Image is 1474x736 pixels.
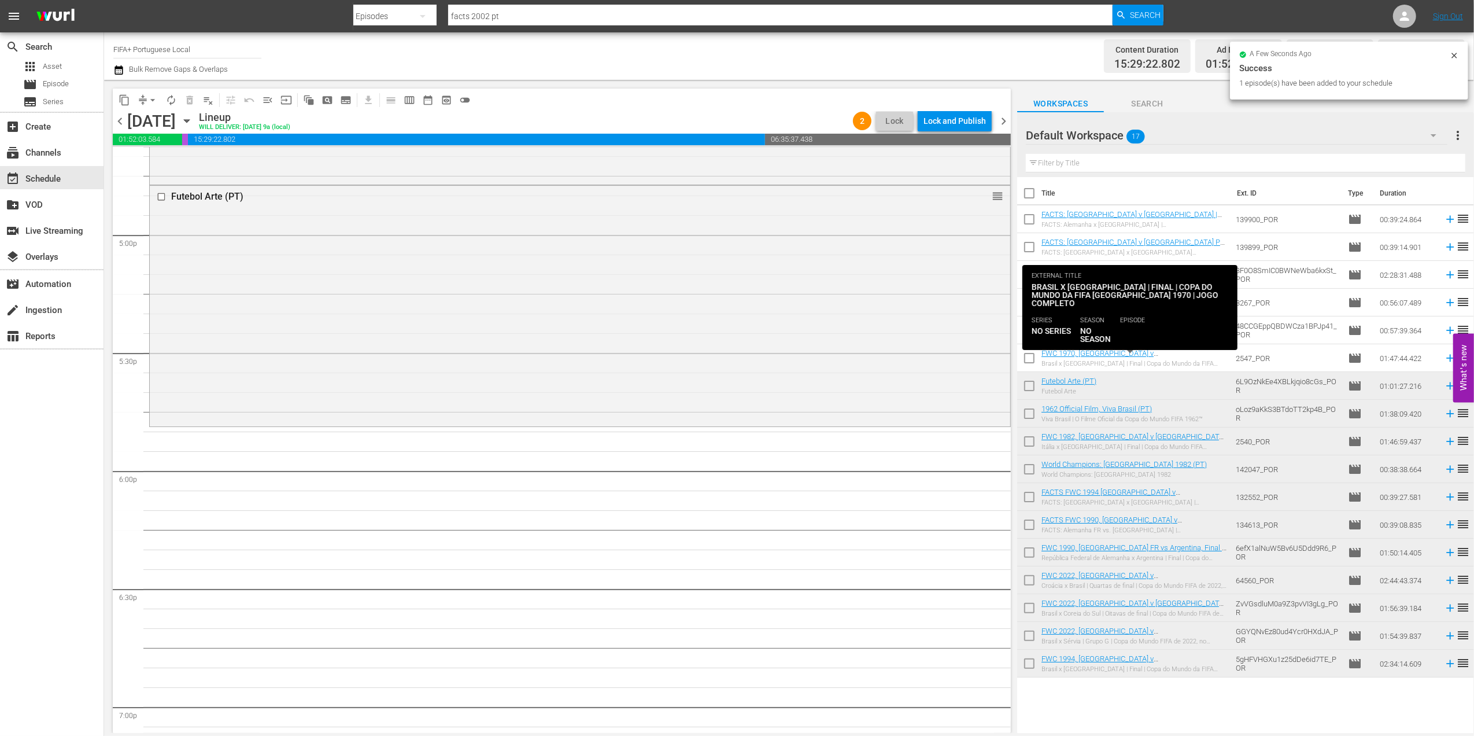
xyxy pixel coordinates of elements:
[1444,268,1457,281] svg: Add to Schedule
[202,94,214,106] span: playlist_remove_outlined
[1041,249,1227,256] div: FACTS: [GEOGRAPHIC_DATA] x [GEOGRAPHIC_DATA] [GEOGRAPHIC_DATA] | [GEOGRAPHIC_DATA] 1999
[1376,455,1439,483] td: 00:38:38.664
[217,89,240,111] span: Customize Events
[337,91,355,109] span: Create Series Block
[1041,238,1225,255] a: FACTS: [GEOGRAPHIC_DATA] v [GEOGRAPHIC_DATA] PR | [GEOGRAPHIC_DATA] 1999 (PT)
[1349,657,1362,671] span: Episode
[1376,400,1439,428] td: 01:38:09.420
[165,94,177,106] span: autorenew_outlined
[295,89,318,111] span: Refresh All Search Blocks
[1444,241,1457,253] svg: Add to Schedule
[6,224,20,238] span: Live Streaming
[1041,210,1222,227] a: FACTS: [GEOGRAPHIC_DATA] v [GEOGRAPHIC_DATA] | [GEOGRAPHIC_DATA]/[GEOGRAPHIC_DATA] 2002 (PT)
[1457,545,1471,559] span: reorder
[1232,317,1344,344] td: 48CCGEppQBDWCza1BPJp41_POR
[182,134,188,145] span: 00:02:56.176
[1041,277,1227,284] div: Estados Unidos x [GEOGRAPHIC_DATA] | Final | Copa do Mundo Feminina FIFA 1999, no [GEOGRAPHIC_DAT...
[1041,221,1227,229] div: FACTS: Alemanha x [GEOGRAPHIC_DATA] | [GEOGRAPHIC_DATA]/[GEOGRAPHIC_DATA] 2002
[1041,488,1180,505] a: FACTS FWC 1994 [GEOGRAPHIC_DATA] v [GEOGRAPHIC_DATA] (PT)
[1349,351,1362,365] span: Episode
[1041,527,1227,534] div: FACTS: Alemanha FR vs. [GEOGRAPHIC_DATA] | [GEOGRAPHIC_DATA] 1990
[1376,539,1439,566] td: 01:50:14.405
[188,134,765,145] span: 15:29:22.802
[1232,455,1344,483] td: 142047_POR
[199,91,217,109] span: Clear Lineup
[853,116,871,126] span: 2
[23,95,37,109] span: Series
[1376,566,1439,594] td: 02:44:43.374
[1041,360,1227,367] div: Brasil x [GEOGRAPHIC_DATA] | Final | Copa do Mundo da FIFA [GEOGRAPHIC_DATA] 1970 | Jogo completo
[28,3,83,30] img: ans4CAIJ8jUAAAAAAAAAAAAAAAAAAAAAAAAgQb4GAAAAAAAAAAAAAAAAAAAAAAAAJMjXAAAAAAAAAAAAAAAAAAAAAAAAgAT5G...
[127,65,228,73] span: Bulk Remove Gaps & Overlaps
[127,112,176,131] div: [DATE]
[1349,573,1362,587] span: Episode
[1041,321,1183,330] a: Golden Boot, S1EP3 - [PERSON_NAME] (PT)
[1376,344,1439,372] td: 01:47:44.422
[1376,372,1439,400] td: 01:01:27.216
[43,78,69,90] span: Episode
[992,190,1003,201] button: reorder
[6,40,20,54] span: Search
[1451,128,1465,142] span: more_vert
[1126,124,1145,149] span: 17
[1232,511,1344,539] td: 134613_POR
[1232,594,1344,622] td: ZvVGsdluM0a9Z3pvVI3gLg_POR
[280,94,292,106] span: input
[404,94,415,106] span: calendar_view_week_outlined
[1104,97,1191,111] span: Search
[6,329,20,343] span: Reports
[459,94,471,106] span: toggle_off
[1457,573,1471,587] span: reorder
[1041,610,1227,617] div: Brasil x Coreia do Sul | Oitavas de final | Copa do Mundo FIFA de 2022, no [GEOGRAPHIC_DATA] | Jo...
[1041,332,1183,340] div: [PERSON_NAME] | Chuteira de Ouro
[119,94,130,106] span: content_copy
[6,120,20,134] span: Create
[1444,380,1457,392] svg: Add to Schedule
[43,96,64,108] span: Series
[400,91,419,109] span: Week Calendar View
[1457,323,1471,337] span: reorder
[1349,323,1362,337] span: Episode
[199,124,290,131] div: WILL DELIVER: [DATE] 9a (local)
[1041,460,1207,469] a: World Champions: [GEOGRAPHIC_DATA] 1982 (PT)
[1457,406,1471,420] span: reorder
[23,60,37,73] span: Asset
[441,94,452,106] span: preview_outlined
[1239,78,1447,89] div: 1 episode(s) have been added to your schedule
[1349,407,1362,421] span: Episode
[1444,518,1457,531] svg: Add to Schedule
[258,91,277,109] span: Fill episodes with ad slates
[1130,5,1161,25] span: Search
[1041,349,1167,366] a: FWC 1970, [GEOGRAPHIC_DATA] v [GEOGRAPHIC_DATA], Final - FMR (PT)
[1349,212,1362,226] span: Episode
[1041,388,1096,395] div: Futebol Arte
[199,111,290,124] div: Lineup
[1376,289,1439,317] td: 00:56:07.489
[765,134,1011,145] span: 06:35:37.438
[1457,462,1471,476] span: reorder
[1349,462,1362,476] span: Episode
[1232,622,1344,650] td: GGYQNvEz80ud4Ycr0HXdJA_POR
[6,250,20,264] span: Overlays
[1457,656,1471,670] span: reorder
[1041,571,1198,588] a: FWC 2022, [GEOGRAPHIC_DATA] v [GEOGRAPHIC_DATA], Quarter-Finals - FMR (PT)
[1457,434,1471,448] span: reorder
[1041,177,1230,209] th: Title
[322,94,333,106] span: pageview_outlined
[240,91,258,109] span: Revert to Primary Episode
[1041,499,1227,506] div: FACTS: [GEOGRAPHIC_DATA] x [GEOGRAPHIC_DATA] | [GEOGRAPHIC_DATA] 94
[1041,377,1096,385] a: Futebol Arte (PT)
[355,89,378,111] span: Download as CSV
[1232,372,1344,400] td: 6L9OzNkEe4XBLkjqio8cGs_POR
[1041,554,1227,562] div: República Federal de Alemanha x Argentina | Final | Copa do Mundo da FIFA [GEOGRAPHIC_DATA] 1990 ...
[1232,483,1344,511] td: 132552_POR
[1041,404,1152,413] a: 1962 Official Film, Viva Brasil (PT)
[1457,267,1471,281] span: reorder
[7,9,21,23] span: menu
[1349,268,1362,282] span: Episode
[1113,5,1163,25] button: Search
[456,91,474,109] span: 24 hours Lineup View is OFF
[1444,435,1457,448] svg: Add to Schedule
[1349,240,1362,254] span: Episode
[1041,471,1207,479] div: World Champions: [GEOGRAPHIC_DATA] 1982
